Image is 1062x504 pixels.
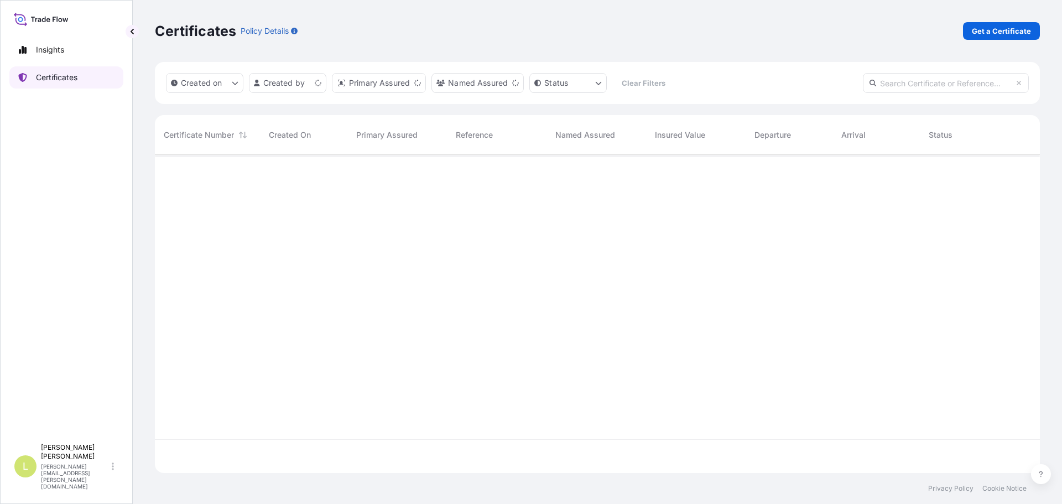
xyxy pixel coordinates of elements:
[863,73,1029,93] input: Search Certificate or Reference...
[529,73,607,93] button: certificateStatus Filter options
[241,25,289,37] p: Policy Details
[448,77,508,89] p: Named Assured
[236,128,249,142] button: Sort
[23,461,28,472] span: L
[332,73,426,93] button: distributor Filter options
[9,66,123,89] a: Certificates
[555,129,615,141] span: Named Assured
[754,129,791,141] span: Departure
[181,77,222,89] p: Created on
[544,77,568,89] p: Status
[36,44,64,55] p: Insights
[155,22,236,40] p: Certificates
[41,443,110,461] p: [PERSON_NAME] [PERSON_NAME]
[9,39,123,61] a: Insights
[431,73,524,93] button: cargoOwner Filter options
[928,484,973,493] a: Privacy Policy
[972,25,1031,37] p: Get a Certificate
[655,129,705,141] span: Insured Value
[841,129,866,141] span: Arrival
[164,129,234,141] span: Certificate Number
[36,72,77,83] p: Certificates
[612,74,674,92] button: Clear Filters
[929,129,952,141] span: Status
[263,77,305,89] p: Created by
[249,73,326,93] button: createdBy Filter options
[456,129,493,141] span: Reference
[166,73,243,93] button: createdOn Filter options
[41,463,110,490] p: [PERSON_NAME][EMAIL_ADDRESS][PERSON_NAME][DOMAIN_NAME]
[269,129,311,141] span: Created On
[963,22,1040,40] a: Get a Certificate
[349,77,410,89] p: Primary Assured
[356,129,418,141] span: Primary Assured
[622,77,665,89] p: Clear Filters
[982,484,1027,493] a: Cookie Notice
